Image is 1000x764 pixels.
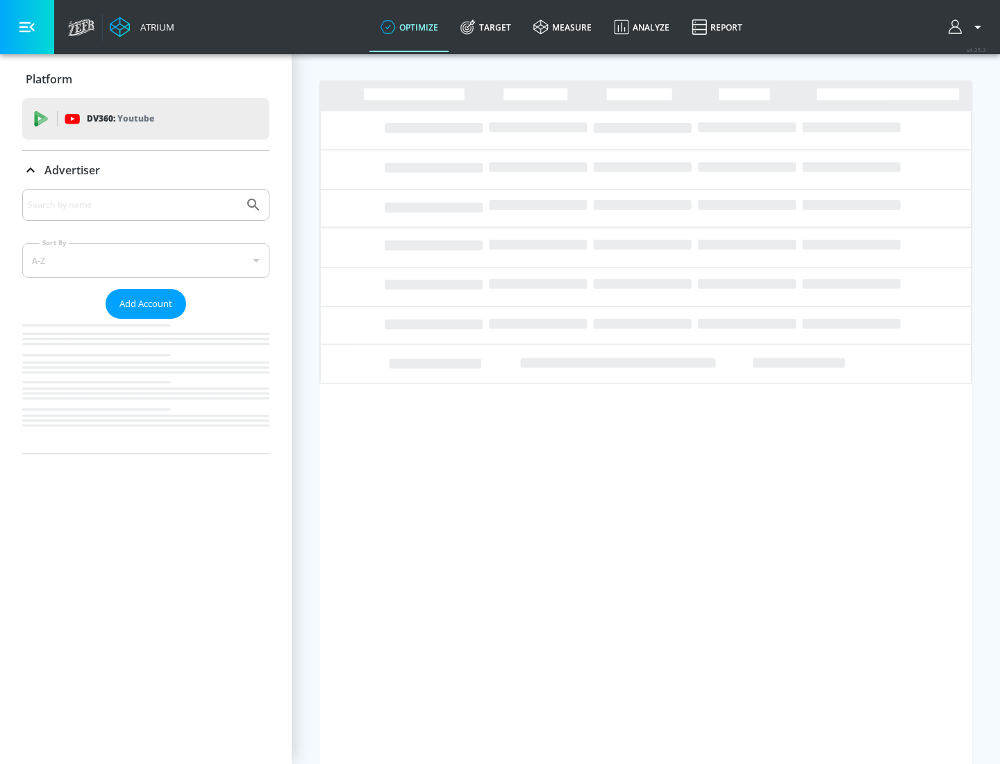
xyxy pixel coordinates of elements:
label: Sort By [40,238,69,247]
a: measure [522,2,603,52]
a: Target [449,2,522,52]
p: Platform [26,72,72,87]
p: Advertiser [44,163,100,178]
a: Atrium [110,17,174,38]
div: Advertiser [22,151,269,190]
div: DV360: Youtube [22,98,269,140]
div: Atrium [135,21,174,33]
p: DV360: [87,111,154,126]
div: A-Z [22,243,269,278]
div: Platform [22,60,269,99]
button: Add Account [106,289,186,319]
span: v 4.25.2 [967,46,986,53]
div: Advertiser [22,189,269,454]
span: Add Account [119,296,172,312]
nav: list of Advertiser [22,319,269,454]
p: Youtube [117,111,154,126]
input: Search by name [28,196,238,214]
a: Analyze [603,2,681,52]
a: Report [681,2,753,52]
a: optimize [369,2,449,52]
